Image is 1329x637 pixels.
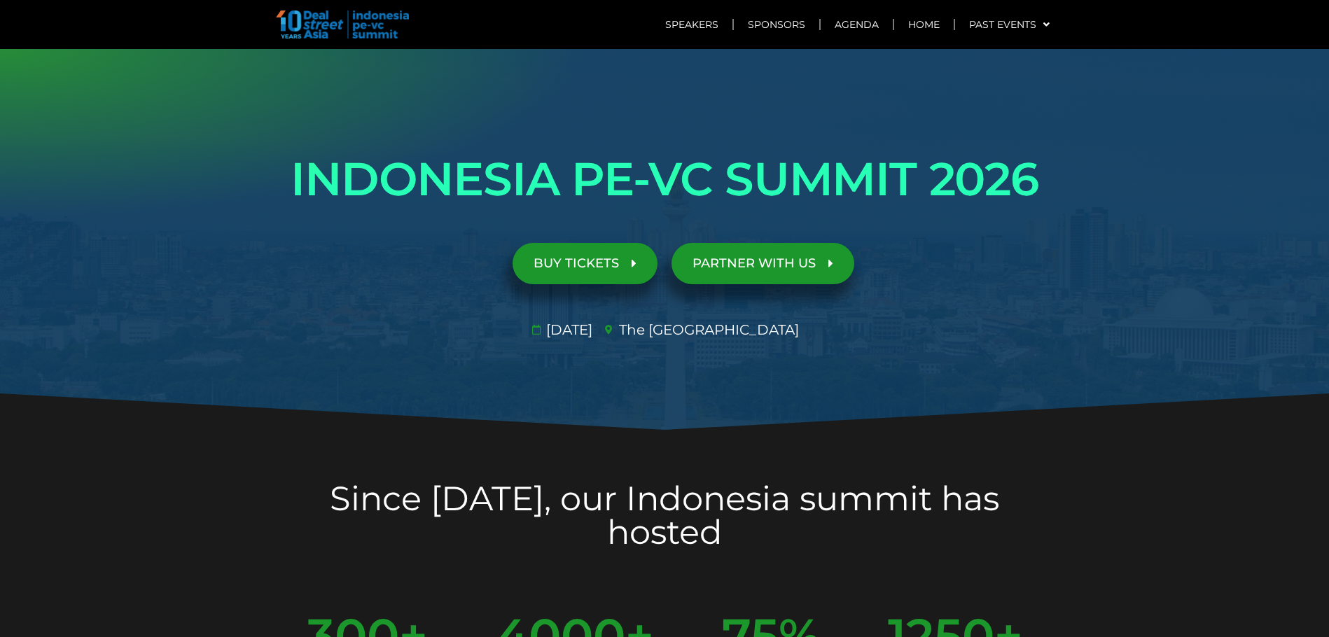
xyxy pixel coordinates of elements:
h2: Since [DATE], our Indonesia summit has hosted [272,482,1057,549]
a: PARTNER WITH US [672,243,854,284]
h1: INDONESIA PE-VC SUMMIT 2026 [272,140,1057,218]
span: BUY TICKETS [534,257,619,270]
span: PARTNER WITH US [693,257,816,270]
a: Sponsors [734,8,819,41]
a: Home [894,8,954,41]
span: [DATE]​ [543,319,592,340]
span: The [GEOGRAPHIC_DATA]​ [615,319,799,340]
a: Past Events [955,8,1064,41]
a: Agenda [821,8,893,41]
a: BUY TICKETS [513,243,657,284]
a: Speakers [651,8,732,41]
